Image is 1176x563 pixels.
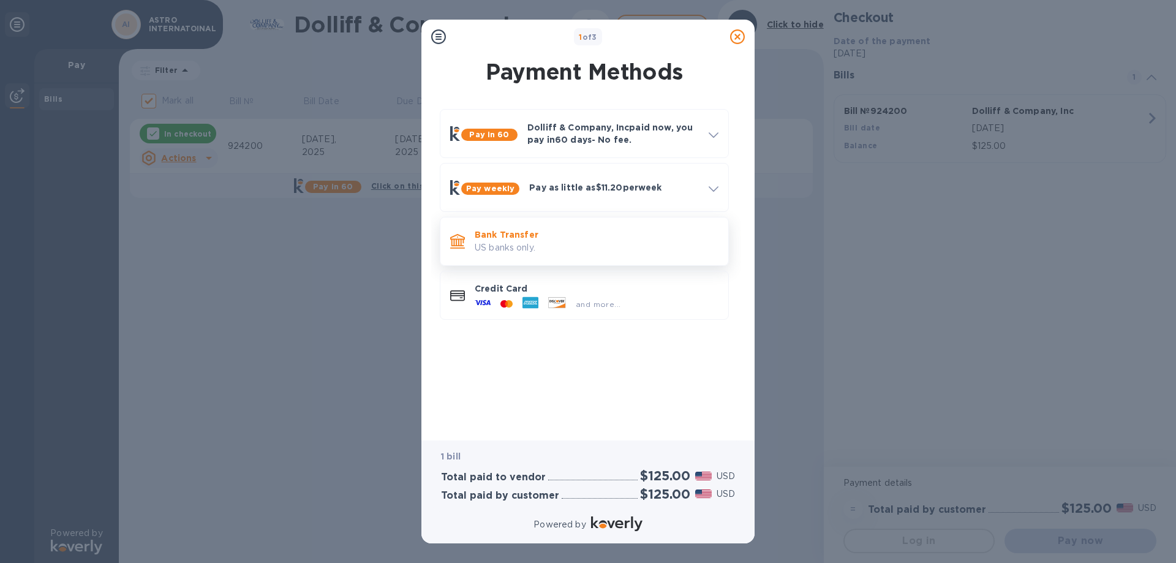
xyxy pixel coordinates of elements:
[579,32,597,42] b: of 3
[640,468,690,483] h2: $125.00
[527,121,699,146] p: Dolliff & Company, Inc paid now, you pay in 60 days - No fee.
[717,470,735,483] p: USD
[437,59,731,85] h1: Payment Methods
[475,282,718,295] p: Credit Card
[466,184,514,193] b: Pay weekly
[579,32,582,42] span: 1
[441,472,546,483] h3: Total paid to vendor
[475,241,718,254] p: US banks only.
[576,300,620,309] span: and more...
[441,452,461,461] b: 1 bill
[717,488,735,501] p: USD
[469,130,509,139] b: Pay in 60
[591,516,643,531] img: Logo
[640,486,690,502] h2: $125.00
[475,229,718,241] p: Bank Transfer
[695,472,712,480] img: USD
[529,181,699,194] p: Pay as little as $11.20 per week
[441,490,559,502] h3: Total paid by customer
[533,518,586,531] p: Powered by
[695,489,712,498] img: USD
